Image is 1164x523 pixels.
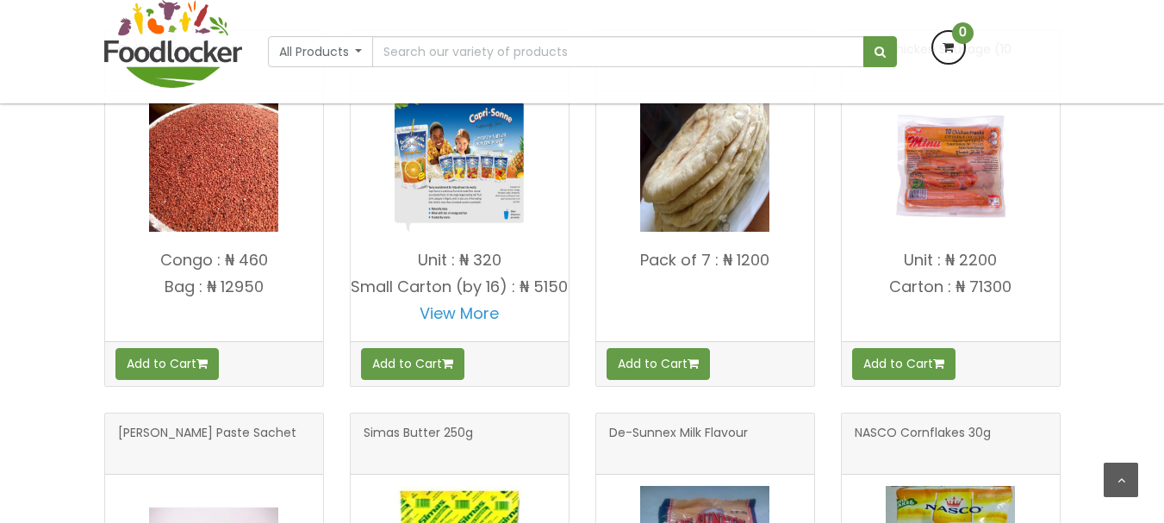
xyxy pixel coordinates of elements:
[361,348,464,379] button: Add to Cart
[596,252,814,269] p: Pack of 7 : ₦ 1200
[196,358,208,370] i: Add to cart
[351,252,569,269] p: Unit : ₦ 320
[395,103,524,232] img: Capri-Sun Fruit Drink 200ml
[118,426,296,461] span: [PERSON_NAME] Paste Sachet
[842,252,1060,269] p: Unit : ₦ 2200
[952,22,974,44] span: 0
[609,426,748,461] span: De-Sunnex Milk Flavour
[420,302,499,324] a: View More
[268,36,374,67] button: All Products
[149,103,278,232] img: Guinea corn
[640,103,769,232] img: Shawarma Bread (Pitta)
[364,426,473,461] span: Simas Butter 250g
[933,358,944,370] i: Add to cart
[852,348,955,379] button: Add to Cart
[115,348,219,379] button: Add to Cart
[442,358,453,370] i: Add to cart
[855,426,991,461] span: NASCO Cornflakes 30g
[886,103,1015,232] img: Minu Chicken Sausage (10 franks)
[607,348,710,379] button: Add to Cart
[105,252,323,269] p: Congo : ₦ 460
[688,358,699,370] i: Add to cart
[372,36,863,67] input: Search our variety of products
[842,278,1060,296] p: Carton : ₦ 71300
[105,278,323,296] p: Bag : ₦ 12950
[351,278,569,296] p: Small Carton (by 16) : ₦ 5150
